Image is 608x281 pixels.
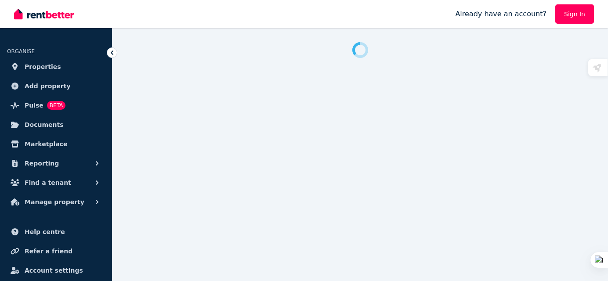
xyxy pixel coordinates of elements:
[7,193,105,211] button: Manage property
[7,48,35,54] span: ORGANISE
[7,174,105,191] button: Find a tenant
[25,246,72,256] span: Refer a friend
[25,139,67,149] span: Marketplace
[555,4,594,24] a: Sign In
[7,262,105,279] a: Account settings
[7,135,105,153] a: Marketplace
[7,155,105,172] button: Reporting
[25,197,84,207] span: Manage property
[7,116,105,133] a: Documents
[25,158,59,169] span: Reporting
[25,81,71,91] span: Add property
[14,7,74,21] img: RentBetter
[47,101,65,110] span: BETA
[455,9,546,19] span: Already have an account?
[25,265,83,276] span: Account settings
[7,77,105,95] a: Add property
[25,119,64,130] span: Documents
[25,177,71,188] span: Find a tenant
[7,223,105,241] a: Help centre
[7,242,105,260] a: Refer a friend
[7,58,105,76] a: Properties
[25,227,65,237] span: Help centre
[7,97,105,114] a: PulseBETA
[25,100,43,111] span: Pulse
[25,61,61,72] span: Properties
